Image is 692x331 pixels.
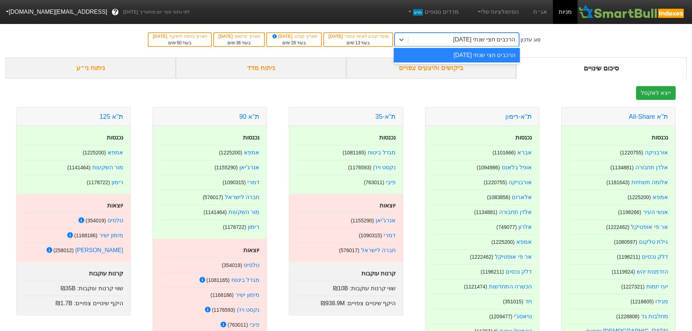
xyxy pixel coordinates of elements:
div: סוג עדכון [521,36,541,44]
strong: נכנסות [652,134,668,141]
div: בעוד ימים [328,40,389,46]
div: בעוד ימים [271,40,317,46]
small: ( 1225200 ) [219,150,242,156]
a: ת''א 125 [100,113,123,120]
span: לפי נתוני סוף יום מתאריך [DATE] [123,8,190,16]
small: ( 1176593 ) [212,307,235,313]
small: ( 1168186 ) [74,233,97,238]
div: תאריך פרסום : [218,33,260,40]
small: ( 1228808 ) [616,314,639,319]
small: ( 1220755 ) [620,150,643,156]
span: [DATE] [218,34,234,39]
a: נקסט ויז'ן [237,307,260,313]
small: ( 1196211 ) [481,269,504,275]
div: בעוד ימים [152,40,207,46]
small: ( 1196211 ) [617,254,640,260]
div: בעוד ימים [218,40,260,46]
div: מועד קובע לאחוז ציבור : [328,33,389,40]
a: הסימולציות שלי [473,5,522,19]
a: פיבי [250,322,259,328]
a: אנרג'יאן [239,164,259,170]
small: ( 1225200 ) [628,194,651,200]
a: הכשרה התחדשות [489,283,532,290]
a: [PERSON_NAME] [75,247,123,253]
small: ( 1225200 ) [491,239,515,245]
span: ₪10B [333,285,348,291]
a: דמרי [384,232,396,238]
small: ( 1176593 ) [348,165,371,170]
small: ( 763011 ) [364,179,384,185]
a: אברא [517,149,532,156]
small: ( 1178722 ) [87,179,110,185]
small: ( 1141464 ) [67,165,90,170]
div: הרכבים חצי שנתי [DATE] [453,35,515,44]
a: ת"א-35 [375,113,396,120]
div: הרכבים חצי שנתי [DATE] [394,48,520,62]
div: תאריך כניסה לתוקף : [152,33,207,40]
small: ( 1090315 ) [223,179,246,185]
small: ( 1081165 ) [343,150,366,156]
div: ניתוח ני״ע [5,57,176,79]
small: ( 1222462 ) [606,224,630,230]
a: מור השקעות [228,209,259,215]
small: ( 1134881 ) [474,209,497,215]
a: מימון ישיר [235,292,259,298]
a: מגדל ביטוח [368,149,396,156]
small: ( 1155290 ) [351,218,374,223]
a: יעז יזמות [646,283,668,290]
div: שווי קרנות עוקבות : [296,281,396,293]
strong: יוצאות [243,247,259,253]
a: אלרון [518,224,532,230]
a: אמפא [108,149,123,156]
a: אורבניקה [509,179,532,185]
a: רימון [248,224,259,230]
small: ( 1121474 ) [464,284,487,290]
small: ( 1155290 ) [215,165,238,170]
small: ( 1181643 ) [606,179,630,185]
a: אמפא [652,194,668,200]
div: תאריך קובע : [271,33,317,40]
a: ת''א All-Share [629,113,668,120]
div: ניתוח מדד [176,57,346,79]
strong: נכנסות [243,134,259,141]
a: אלומה תשתיות [631,179,668,185]
span: 36 [236,40,241,45]
small: ( 258012 ) [53,247,74,253]
a: פיבי [386,179,396,185]
a: הזדמנות יהש [637,269,668,275]
a: אופל בלאנס [502,164,532,170]
a: טלסיס [244,262,259,268]
a: דלק נכסים [506,269,532,275]
span: [DATE] [271,34,294,39]
a: מחלבות גד [641,313,668,319]
small: ( 576017 ) [339,247,359,253]
a: ת''א 90 [239,113,259,120]
div: ביקושים והיצעים צפויים [346,57,517,79]
small: ( 1220755 ) [484,179,507,185]
small: ( 1090315 ) [359,233,382,238]
a: מגדל ביטוח [231,277,259,283]
span: חדש [413,9,423,16]
div: היקף שינויים צפויים : [296,296,396,308]
span: 29 [291,40,296,45]
a: אלדן תחבורה [635,164,668,170]
small: ( 1080597 ) [614,239,637,245]
span: ₪938.9M [321,300,345,306]
strong: יוצאות [380,202,396,209]
strong: נכנסות [379,134,396,141]
a: מימון ישיר [99,232,123,238]
small: ( 1216605 ) [631,299,654,304]
small: ( 576017 ) [203,194,223,200]
small: ( 1134881 ) [610,165,634,170]
small: ( 1198266 ) [618,209,641,215]
a: חברה לישראל [361,247,396,253]
small: ( 351015 ) [503,299,523,304]
a: טיאסג'י [514,313,532,319]
a: טלסיס [108,217,123,223]
a: ת''א-רימון [505,113,532,120]
small: ( 1081165 ) [206,277,230,283]
a: אלארום [512,194,532,200]
span: 50 [177,40,182,45]
span: [DATE] [153,34,169,39]
small: ( 749077 ) [496,224,517,230]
